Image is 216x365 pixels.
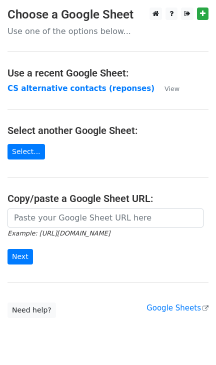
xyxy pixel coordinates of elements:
[7,144,45,159] a: Select...
[7,192,208,204] h4: Copy/paste a Google Sheet URL:
[7,7,208,22] h3: Choose a Google Sheet
[146,303,208,312] a: Google Sheets
[164,85,179,92] small: View
[7,124,208,136] h4: Select another Google Sheet:
[154,84,179,93] a: View
[166,317,216,365] iframe: Chat Widget
[7,302,56,318] a: Need help?
[7,67,208,79] h4: Use a recent Google Sheet:
[7,229,110,237] small: Example: [URL][DOMAIN_NAME]
[7,249,33,264] input: Next
[7,84,154,93] a: CS alternative contacts (reponses)
[7,208,203,227] input: Paste your Google Sheet URL here
[7,26,208,36] p: Use one of the options below...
